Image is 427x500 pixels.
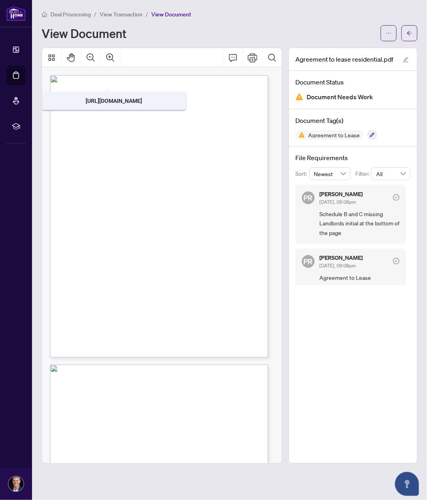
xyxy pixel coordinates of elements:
[151,11,191,18] span: View Document
[395,472,419,496] button: Open asap
[393,258,399,264] span: check-circle
[8,476,24,492] img: Profile Icon
[42,27,126,40] h1: View Document
[305,132,363,138] span: Agreement to Lease
[307,92,373,102] span: Document Needs Work
[319,199,356,205] span: [DATE], 09:08pm
[355,169,371,178] p: Filter:
[319,209,399,237] span: Schedule B and C missing Landlords initial at the bottom of the page
[295,93,303,101] img: Document Status
[295,153,411,163] h4: File Requirements
[314,168,346,180] span: Newest
[407,30,412,36] span: arrow-left
[50,11,91,18] span: Deal Processing
[304,256,313,267] span: PR
[42,12,47,17] span: home
[295,130,305,140] img: Status Icon
[295,54,393,64] span: Agreement to lease residential.pdf
[295,77,411,87] h4: Document Status
[403,57,409,62] span: edit
[295,169,309,178] p: Sort:
[393,194,399,201] span: check-circle
[319,255,363,261] h5: [PERSON_NAME]
[319,191,363,197] h5: [PERSON_NAME]
[146,10,148,19] li: /
[319,273,399,329] span: Agreement to Lease - page 1 - Transaction address is missing the postal code - page 3 missing Ten...
[386,30,391,36] span: ellipsis
[376,168,406,180] span: All
[6,6,26,21] img: logo
[94,10,96,19] li: /
[295,116,411,125] h4: Document Tag(s)
[319,263,356,269] span: [DATE], 09:08pm
[100,11,142,18] span: View Transaction
[304,192,313,203] span: PR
